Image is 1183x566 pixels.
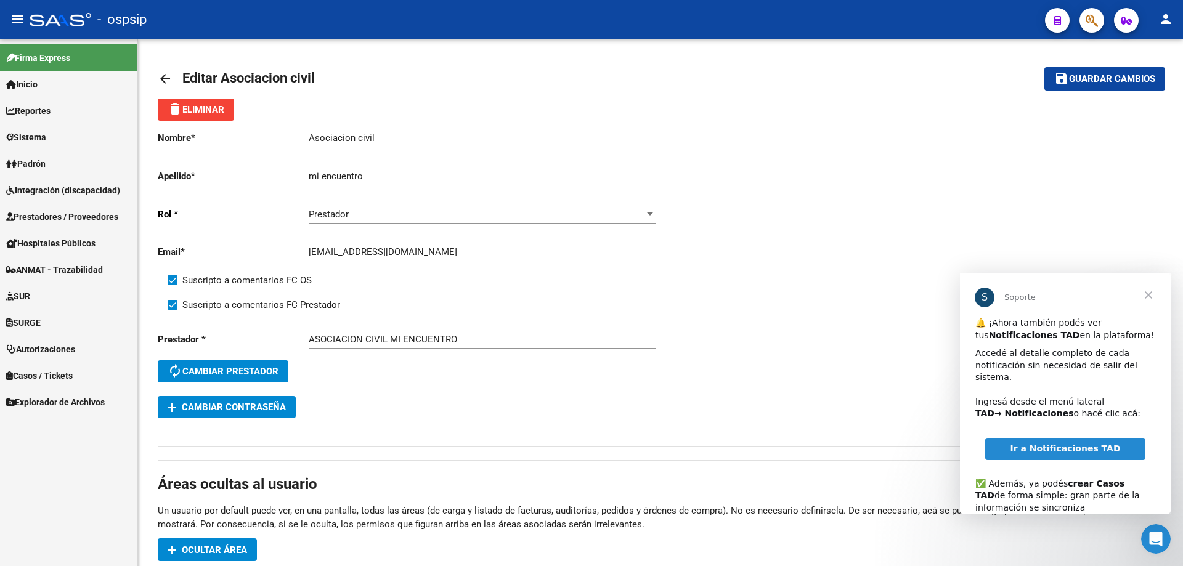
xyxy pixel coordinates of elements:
[158,504,1163,531] p: Un usuario por default puede ver, en una pantalla, todas las áreas (de carga y listado de factura...
[158,131,309,145] p: Nombre
[10,12,25,26] mat-icon: menu
[182,544,247,556] span: Ocultar área
[158,333,309,346] p: Prestador *
[158,71,173,86] mat-icon: arrow_back
[6,210,118,224] span: Prestadores / Proveedores
[6,131,46,144] span: Sistema
[1069,74,1155,85] span: Guardar cambios
[6,78,38,91] span: Inicio
[158,360,288,382] button: Cambiar prestador
[6,157,46,171] span: Padrón
[168,104,224,115] span: Eliminar
[6,316,41,329] span: SURGE
[168,366,278,377] span: Cambiar prestador
[6,237,96,250] span: Hospitales Públicos
[158,396,296,418] button: Cambiar Contraseña
[1054,71,1069,86] mat-icon: save
[158,245,309,259] p: Email
[15,193,195,277] div: ✅ Además, ya podés de forma simple: gran parte de la información se sincroniza automáticamente y ...
[168,102,182,116] mat-icon: delete
[182,70,315,86] span: Editar Asociacion civil
[97,6,147,33] span: - ospsip
[158,208,309,221] p: Rol *
[1141,524,1171,554] iframe: Intercom live chat
[6,184,120,197] span: Integración (discapacidad)
[6,289,30,303] span: SUR
[1158,12,1173,26] mat-icon: person
[960,273,1171,514] iframe: Intercom live chat mensaje
[165,543,179,557] mat-icon: add
[309,209,349,220] span: Prestador
[182,297,340,312] span: Suscripto a comentarios FC Prestador
[6,104,51,118] span: Reportes
[182,273,312,288] span: Suscripto a comentarios FC OS
[6,263,103,277] span: ANMAT - Trazabilidad
[168,402,286,413] span: Cambiar Contraseña
[158,99,234,121] button: Eliminar
[6,342,75,356] span: Autorizaciones
[168,363,182,378] mat-icon: autorenew
[6,369,73,382] span: Casos / Tickets
[6,51,70,65] span: Firma Express
[158,474,1163,494] h1: Áreas ocultas al usuario
[158,538,257,561] button: Ocultar área
[158,169,309,183] p: Apellido
[6,395,105,409] span: Explorador de Archivos
[165,400,179,415] mat-icon: add
[1044,67,1165,90] button: Guardar cambios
